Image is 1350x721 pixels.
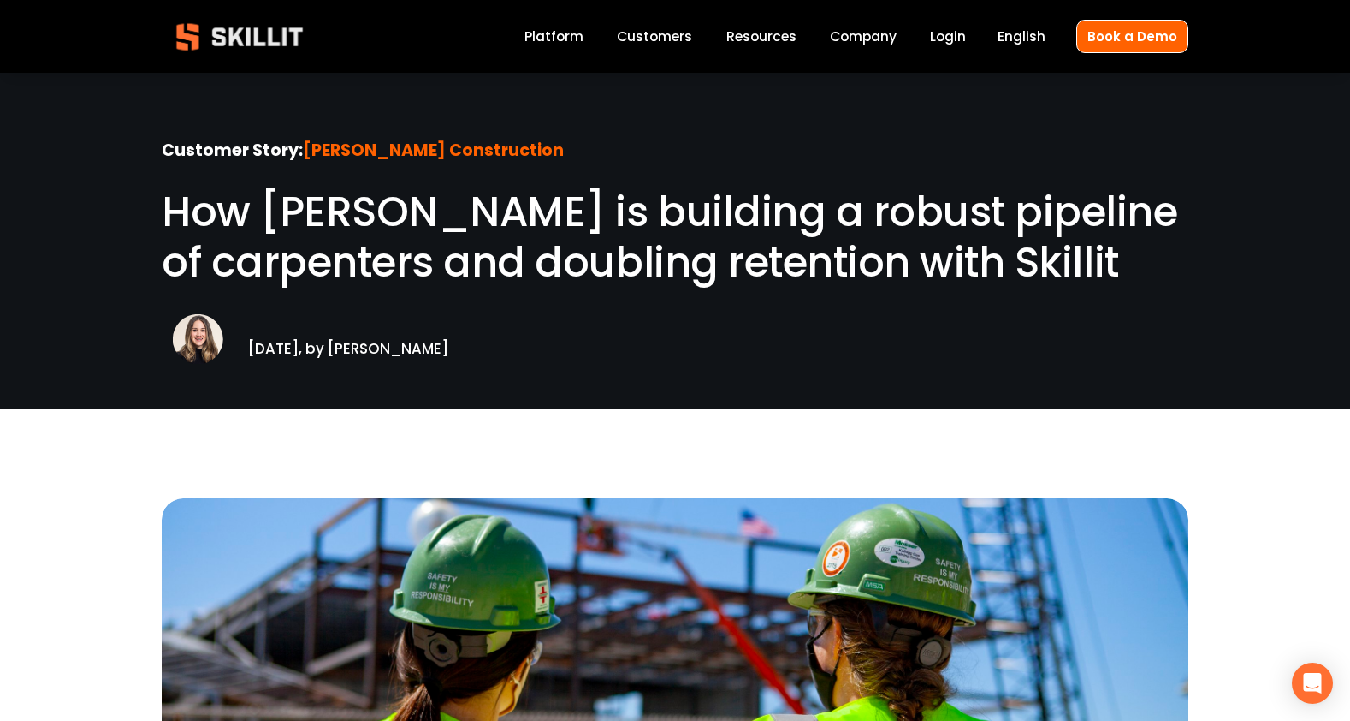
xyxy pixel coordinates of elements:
[830,25,897,48] a: Company
[162,11,317,63] img: Skillit
[1076,20,1188,53] a: Book a Demo
[303,138,564,166] strong: [PERSON_NAME] Construction
[162,183,1187,291] span: How [PERSON_NAME] is building a robust pipeline of carpenters and doubling retention with Skillit
[726,27,796,46] span: Resources
[1292,663,1333,704] div: Open Intercom Messenger
[998,27,1045,46] span: English
[617,25,692,48] a: Customers
[248,314,494,360] p: [DATE], by [PERSON_NAME]
[998,25,1045,48] div: language picker
[162,138,303,166] strong: Customer Story:
[726,25,796,48] a: folder dropdown
[930,25,966,48] a: Login
[524,25,583,48] a: Platform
